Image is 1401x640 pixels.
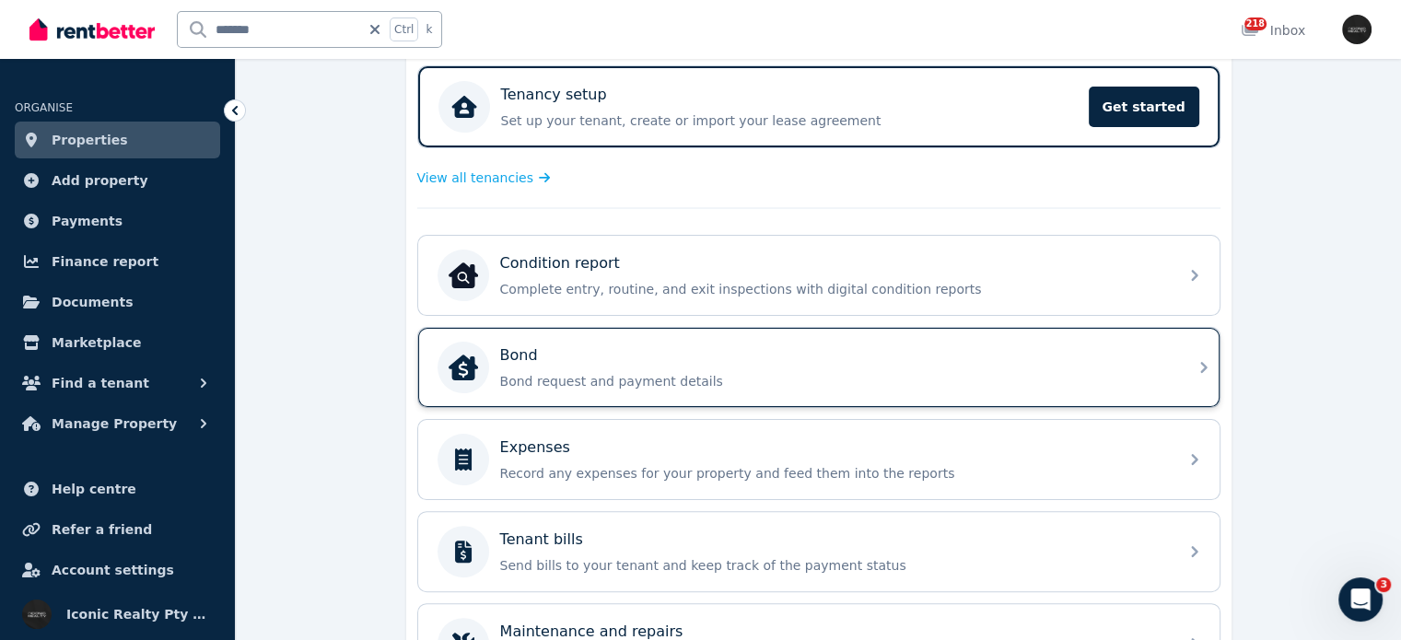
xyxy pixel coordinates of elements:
[418,328,1220,407] a: BondBondBond request and payment details
[15,471,220,507] a: Help centre
[15,122,220,158] a: Properties
[500,372,1167,390] p: Bond request and payment details
[1342,15,1372,44] img: Iconic Realty Pty Ltd
[449,261,478,290] img: Condition report
[15,203,220,239] a: Payments
[500,252,620,274] p: Condition report
[52,169,148,192] span: Add property
[52,129,128,151] span: Properties
[15,101,73,114] span: ORGANISE
[52,250,158,273] span: Finance report
[15,162,220,199] a: Add property
[418,66,1220,147] a: Tenancy setupSet up your tenant, create or import your lease agreementGet started
[52,372,149,394] span: Find a tenant
[500,556,1167,575] p: Send bills to your tenant and keep track of the payment status
[15,365,220,401] button: Find a tenant
[500,436,570,459] p: Expenses
[1376,577,1391,592] span: 3
[29,16,155,43] img: RentBetter
[501,111,1078,130] p: Set up your tenant, create or import your lease agreement
[22,599,52,629] img: Iconic Realty Pty Ltd
[15,243,220,280] a: Finance report
[15,405,220,442] button: Manage Property
[501,84,607,106] p: Tenancy setup
[1244,17,1267,30] span: 218
[418,420,1220,499] a: ExpensesRecord any expenses for your property and feed them into the reports
[390,17,418,41] span: Ctrl
[1338,577,1383,622] iframe: Intercom live chat
[449,353,478,382] img: Bond
[500,344,538,367] p: Bond
[500,280,1167,298] p: Complete entry, routine, and exit inspections with digital condition reports
[15,324,220,361] a: Marketplace
[52,559,174,581] span: Account settings
[52,478,136,500] span: Help centre
[15,284,220,320] a: Documents
[52,291,134,313] span: Documents
[52,413,177,435] span: Manage Property
[418,512,1220,591] a: Tenant billsSend bills to your tenant and keep track of the payment status
[52,518,152,541] span: Refer a friend
[500,529,583,551] p: Tenant bills
[417,169,551,187] a: View all tenancies
[15,552,220,588] a: Account settings
[52,332,141,354] span: Marketplace
[500,464,1167,483] p: Record any expenses for your property and feed them into the reports
[66,603,213,625] span: Iconic Realty Pty Ltd
[426,22,432,37] span: k
[15,511,220,548] a: Refer a friend
[1089,87,1199,127] span: Get started
[52,210,123,232] span: Payments
[1241,21,1305,40] div: Inbox
[417,169,533,187] span: View all tenancies
[418,236,1220,315] a: Condition reportCondition reportComplete entry, routine, and exit inspections with digital condit...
